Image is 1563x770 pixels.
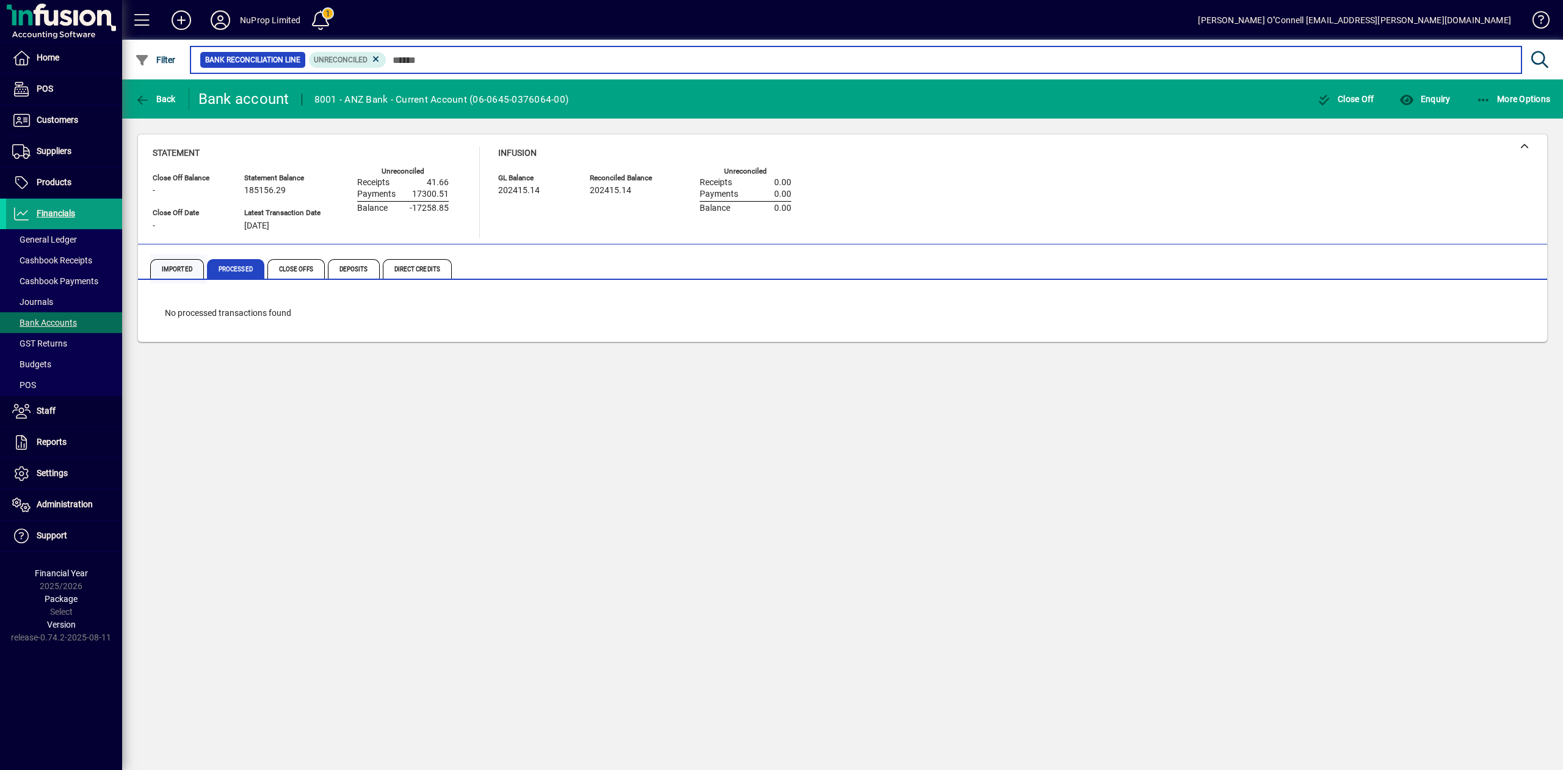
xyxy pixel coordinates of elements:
a: POS [6,74,122,105]
span: - [153,221,155,231]
span: POS [12,380,36,390]
span: Reports [37,437,67,447]
span: Financials [37,208,75,218]
span: Settings [37,468,68,478]
a: Reports [6,427,122,458]
span: Customers [37,115,78,125]
span: Latest Transaction Date [244,209,321,217]
span: Close Off Balance [153,174,226,182]
label: Unreconciled [724,167,767,175]
span: [DATE] [244,221,269,231]
a: Suppliers [6,136,122,167]
span: Close Off Date [153,209,226,217]
a: Bank Accounts [6,312,122,333]
a: General Ledger [6,229,122,250]
span: Deposits [328,259,380,279]
span: -17258.85 [410,204,449,213]
span: Back [135,94,176,104]
span: Cashbook Receipts [12,255,92,265]
div: 8001 - ANZ Bank - Current Account (06-0645-0376064-00) [314,90,569,109]
span: Imported [150,259,204,279]
span: Direct Credits [383,259,452,279]
a: Staff [6,396,122,427]
span: Close Offs [267,259,325,279]
span: General Ledger [12,235,77,244]
a: GST Returns [6,333,122,354]
a: Budgets [6,354,122,375]
span: Filter [135,55,176,65]
a: Administration [6,490,122,520]
a: Customers [6,105,122,136]
span: 0.00 [774,189,791,199]
span: More Options [1476,94,1551,104]
a: Settings [6,458,122,489]
span: Version [47,620,76,629]
span: Balance [700,204,730,213]
span: Receipts [700,178,732,188]
button: Close Off [1314,88,1377,110]
a: Support [6,521,122,551]
span: Journals [12,297,53,307]
span: Administration [37,499,93,509]
button: Filter [132,49,179,71]
a: Cashbook Payments [6,271,122,291]
span: Reconciled Balance [590,174,663,182]
app-page-header-button: Back [122,88,189,110]
span: 17300.51 [412,189,449,199]
span: Suppliers [37,146,71,156]
span: 0.00 [774,204,791,213]
span: Package [45,594,78,604]
div: Bank account [198,89,289,109]
span: Budgets [12,359,51,369]
span: Payments [700,189,738,199]
a: Products [6,167,122,198]
span: Support [37,530,67,540]
a: Home [6,43,122,73]
span: 202415.14 [590,186,631,196]
mat-chip: Reconciliation Status: Unreconciled [309,52,386,68]
button: Enquiry [1396,88,1453,110]
span: Close Off [1317,94,1374,104]
button: Add [162,9,201,31]
a: Cashbook Receipts [6,250,122,271]
span: GL Balance [498,174,571,182]
span: 0.00 [774,178,791,188]
span: Bank Reconciliation Line [205,54,300,66]
button: Back [132,88,179,110]
span: POS [37,84,53,94]
span: Financial Year [35,568,88,578]
a: POS [6,375,122,395]
span: Statement Balance [244,174,321,182]
span: Payments [357,189,396,199]
span: Cashbook Payments [12,276,98,286]
button: More Options [1473,88,1554,110]
a: Journals [6,291,122,312]
div: No processed transactions found [153,295,1532,332]
span: Staff [37,406,56,416]
button: Profile [201,9,240,31]
span: Balance [357,204,388,213]
span: 185156.29 [244,186,286,196]
span: Enquiry [1399,94,1450,104]
div: NuProp Limited [240,10,300,30]
span: 202415.14 [498,186,540,196]
div: [PERSON_NAME] O''Connell [EMAIL_ADDRESS][PERSON_NAME][DOMAIN_NAME] [1198,10,1511,30]
span: 41.66 [427,178,449,188]
span: Products [37,177,71,187]
span: Home [37,53,59,62]
a: Knowledge Base [1523,2,1548,42]
span: Unreconciled [314,56,368,64]
span: Bank Accounts [12,318,77,328]
span: GST Returns [12,339,67,348]
span: - [153,186,155,196]
span: Receipts [357,178,390,188]
label: Unreconciled [382,167,424,175]
span: Processed [207,259,264,279]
